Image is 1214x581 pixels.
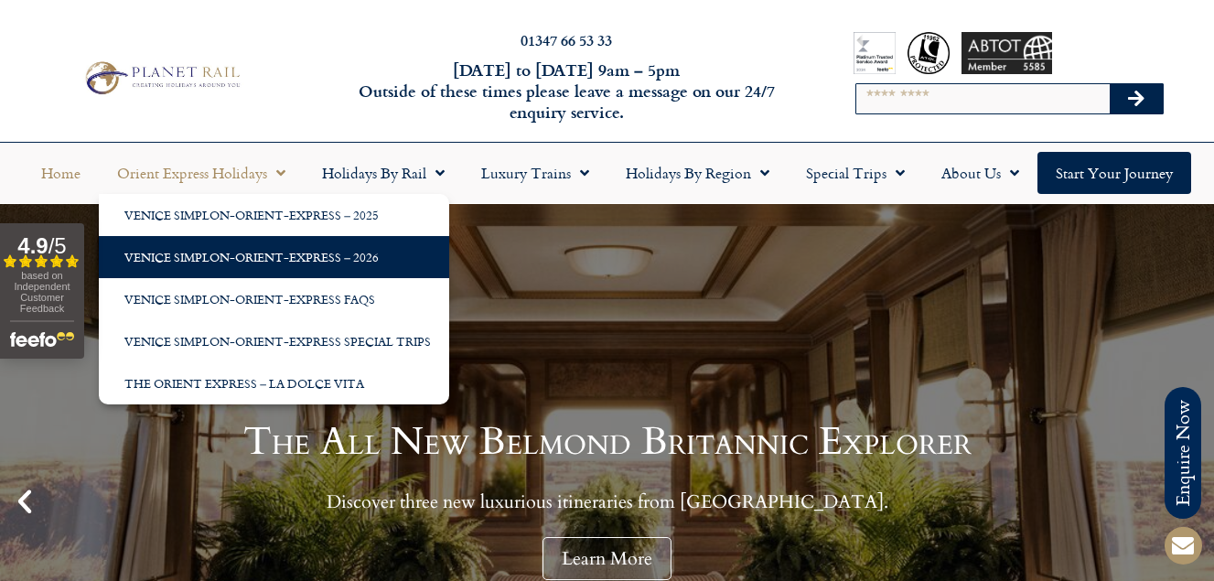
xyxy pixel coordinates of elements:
a: Orient Express Holidays [99,152,304,194]
h6: [DATE] to [DATE] 9am – 5pm Outside of these times please leave a message on our 24/7 enquiry serv... [328,59,805,124]
a: Luxury Trains [463,152,607,194]
p: Discover three new luxurious itineraries from [GEOGRAPHIC_DATA]. [243,490,972,513]
a: Start your Journey [1037,152,1191,194]
nav: Menu [9,152,1205,194]
a: Holidays by Region [607,152,788,194]
a: Home [23,152,99,194]
a: The Orient Express – La Dolce Vita [99,362,449,404]
a: Venice Simplon-Orient-Express – 2025 [99,194,449,236]
h1: The All New Belmond Britannic Explorer [243,423,972,461]
a: About Us [923,152,1037,194]
a: Special Trips [788,152,923,194]
a: Venice Simplon-Orient-Express – 2026 [99,236,449,278]
a: Venice Simplon-Orient-Express Special Trips [99,320,449,362]
a: Holidays by Rail [304,152,463,194]
div: Previous slide [9,486,40,517]
button: Search [1110,84,1163,113]
ul: Orient Express Holidays [99,194,449,404]
img: Planet Rail Train Holidays Logo [79,58,244,98]
div: Learn More [543,537,671,580]
a: 01347 66 53 33 [521,29,612,50]
a: Venice Simplon-Orient-Express FAQs [99,278,449,320]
